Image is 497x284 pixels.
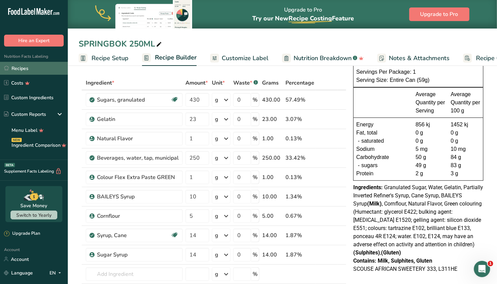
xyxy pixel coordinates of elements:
div: 0 g [451,137,481,145]
b: (Sulphites) [353,249,380,256]
span: Protein [356,170,374,178]
span: Sodium [356,145,375,153]
div: 14.00 [262,251,283,259]
span: Switch to Yearly [16,212,52,218]
div: 57.49% [285,96,314,104]
span: sugars [361,161,378,170]
span: Fat, total [356,129,377,137]
div: 23.00 [262,115,283,123]
div: Average Quantity per Serving [416,90,445,115]
b: (Gluten) [381,249,401,256]
span: Recipe Costing [289,14,332,22]
div: Upgrade to Pro [252,0,354,29]
button: Switch to Yearly [11,211,57,219]
div: 50 g [416,153,445,161]
div: 430.00 [262,96,283,104]
div: 1.87% [285,231,314,239]
div: Waste [233,79,258,87]
div: 1.00 [262,135,283,143]
div: g [215,231,218,239]
span: Ingredient [86,79,114,87]
div: Beverages, water, tap, municipal [97,154,179,162]
div: g [215,96,218,104]
div: 1452 kj [451,121,481,129]
span: Unit [212,79,225,87]
div: SPRINGBOK 250ML [79,38,163,50]
div: 10 mg [451,145,481,153]
div: Serving Size: Entire Can (59g) [356,76,480,84]
div: 3.07% [285,115,314,123]
span: Upgrade to Pro [420,10,458,18]
div: 3 g [451,170,481,178]
div: Save Money [21,202,47,209]
span: Recipe Setup [92,54,128,63]
div: Cornflour [97,212,179,220]
div: 1.87% [285,251,314,259]
div: Servings Per Package: 1 [356,68,480,76]
div: g [215,135,218,143]
span: Grams [262,79,279,87]
a: Notes & Attachments [377,51,450,66]
div: 1.00 [262,173,283,181]
div: Custom Reports [4,111,46,118]
div: 2 g [416,170,445,178]
div: - [356,137,361,145]
div: 49 g [416,161,445,170]
div: g [215,270,218,278]
a: Customize Label [210,51,269,66]
span: SCOUSE AFRICAN SWEETERY 333, L311HE [353,266,457,272]
span: Recipe Builder [155,53,197,62]
div: 84 g [451,153,481,161]
div: Gelatin [97,115,179,123]
span: Carbohydrate [356,153,389,161]
input: Add Ingredient [86,267,183,281]
a: Nutrition Breakdown [282,51,364,66]
div: 0.13% [285,173,314,181]
div: Sugars, granulated [97,96,171,104]
button: Hire an Expert [4,35,64,47]
span: saturated [361,137,384,145]
div: 5.00 [262,212,283,220]
div: EN [49,269,64,277]
span: Nutrition Breakdown [294,54,352,63]
div: 1.34% [285,193,314,201]
div: Average Quantity per 100 g [451,90,481,115]
div: 0 g [416,129,445,137]
div: NEW [12,138,22,142]
div: 0.67% [285,212,314,220]
b: (Milk) [367,200,382,207]
div: 0 g [416,137,445,145]
div: 14.00 [262,231,283,239]
span: Customize Label [222,54,269,63]
span: Percentage [285,79,314,87]
span: Energy [356,121,374,129]
div: g [215,154,218,162]
span: Notes & Attachments [389,54,450,63]
span: Amount [185,79,208,87]
a: Recipe Builder [142,50,197,66]
div: 856 kj [416,121,445,129]
div: 250.00 [262,154,283,162]
div: Sugar Syrup [97,251,179,259]
iframe: Intercom live chat [474,261,490,277]
div: 10.00 [262,193,283,201]
div: g [215,212,218,220]
span: 1 [488,261,493,266]
div: BETA [4,163,15,167]
div: 5 mg [416,145,445,153]
div: Colour Flex Extra Paste GREEN [97,173,179,181]
div: 0.13% [285,135,314,143]
div: Contains: Milk, Sulphites, Gluten [353,257,483,265]
div: - [356,161,361,170]
button: Upgrade to Pro [409,7,470,21]
span: Try our New Feature [252,14,354,22]
a: Recipe Setup [79,51,128,66]
div: Syrup, Cane [97,231,171,239]
a: Language [4,267,33,279]
div: g [215,193,218,201]
div: Natural Flavor [97,135,179,143]
div: g [215,173,218,181]
div: 0 g [451,129,481,137]
div: g [215,251,218,259]
div: 33.42% [285,154,314,162]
